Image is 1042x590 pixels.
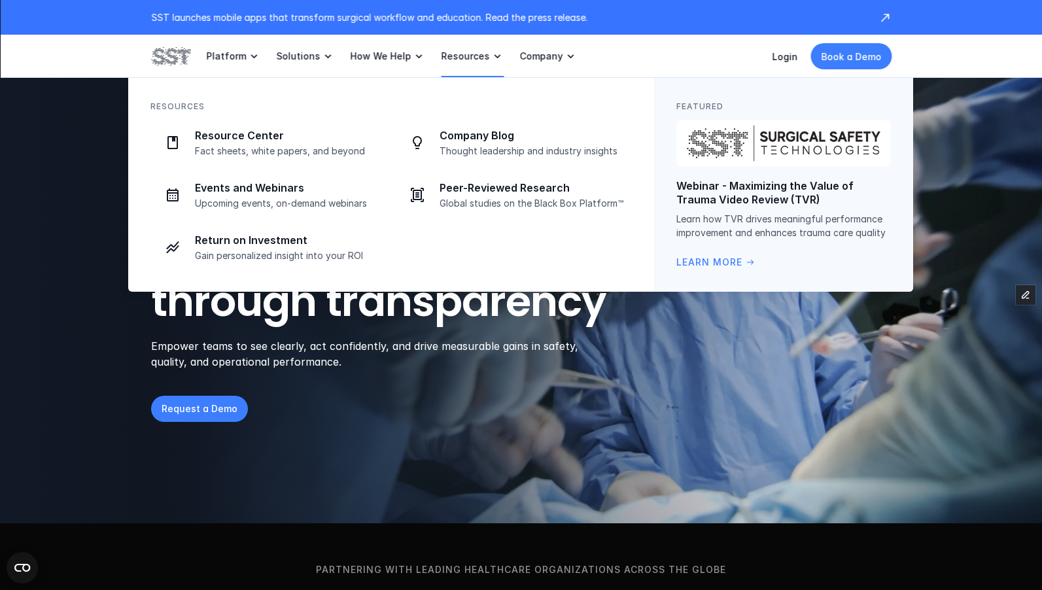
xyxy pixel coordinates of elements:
[409,187,425,203] img: Journal icon
[151,45,190,67] img: SST logo
[206,35,260,78] a: Platform
[395,120,632,165] a: Lightbulb iconCompany BlogThought leadership and industry insights
[440,145,624,157] p: Thought leadership and industry insights
[676,212,891,239] p: Learn how TVR drives meaningful performance improvement and enhances trauma care quality
[440,129,624,143] p: Company Blog
[195,250,379,262] p: Gain personalized insight into your ROI
[810,43,892,69] a: Book a Demo
[745,257,755,268] span: arrow_right_alt
[150,100,205,113] p: Resources
[1016,285,1035,305] button: Edit Framer Content
[150,225,387,269] a: Investment iconReturn on InvestmentGain personalized insight into your ROI
[676,100,723,113] p: Featured
[165,135,181,150] img: Paper icon
[150,120,387,165] a: Paper iconResource CenterFact sheets, white papers, and beyond
[195,145,379,157] p: Fact sheets, white papers, and beyond
[151,396,248,422] a: Request a Demo
[676,255,742,269] p: Learn More
[772,51,797,62] a: Login
[165,187,181,203] img: Calendar icon
[22,563,1020,577] p: Partnering with leading healthcare organizations across the globe
[676,120,891,269] a: Surgical Safety Technologies logoWebinar - Maximizing the Value of Trauma Video Review (TVR)Learn...
[409,135,425,150] img: Lightbulb icon
[165,239,181,255] img: Investment icon
[440,198,624,209] p: Global studies on the Black Box Platform™
[676,120,891,166] img: Surgical Safety Technologies logo
[440,181,624,195] p: Peer-Reviewed Research
[151,10,865,24] p: SST launches mobile apps that transform surgical workflow and education. Read the press release.
[195,181,379,195] p: Events and Webinars
[395,173,632,217] a: Journal iconPeer-Reviewed ResearchGlobal studies on the Black Box Platform™
[519,50,563,62] p: Company
[195,234,379,247] p: Return on Investment
[676,179,891,207] p: Webinar - Maximizing the Value of Trauma Video Review (TVR)
[151,141,669,325] h1: The black box technology to transform care through transparency
[821,50,881,63] p: Book a Demo
[276,50,320,62] p: Solutions
[441,50,489,62] p: Resources
[206,50,246,62] p: Platform
[150,173,387,217] a: Calendar iconEvents and WebinarsUpcoming events, on-demand webinars
[7,552,38,583] button: Open CMP widget
[151,338,595,370] p: Empower teams to see clearly, act confidently, and drive measurable gains in safety, quality, and...
[195,198,379,209] p: Upcoming events, on-demand webinars
[350,50,411,62] p: How We Help
[162,402,237,415] p: Request a Demo
[195,129,379,143] p: Resource Center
